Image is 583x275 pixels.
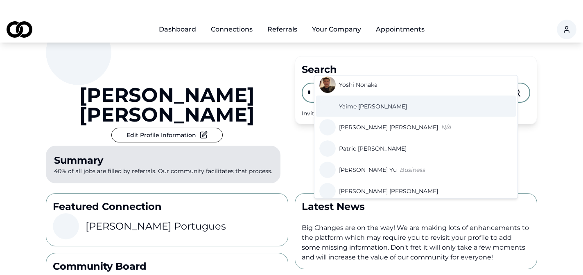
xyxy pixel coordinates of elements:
[261,21,304,38] a: Referrals
[7,21,32,38] img: logo
[319,141,410,157] a: Patric [PERSON_NAME]
[319,77,336,93] img: 1df9d00d-c981-4087-bbef-4d0207e9c39e-IMG_0421-profile_picture.jpeg
[302,63,530,76] div: Search
[339,166,397,174] span: [PERSON_NAME] Yu
[441,124,452,131] em: N/A
[302,109,530,117] div: Invite your peers and colleagues →
[319,98,410,115] a: Yaime [PERSON_NAME]
[319,77,381,93] a: Yoshi Nonaka
[339,187,438,196] span: [PERSON_NAME] [PERSON_NAME]
[339,81,377,89] span: Yoshi Nonaka
[46,85,288,124] a: [PERSON_NAME] [PERSON_NAME]
[46,146,280,183] p: 40% of all jobs are filled by referrals. Our community facilitates that process.
[204,21,259,38] a: Connections
[152,21,431,38] nav: Main
[369,21,431,38] a: Appointments
[86,220,226,233] h3: [PERSON_NAME] Portugues
[152,21,203,38] a: Dashboard
[314,76,517,198] div: Suggestions
[305,21,368,38] button: Your Company
[302,223,530,262] p: Big Changes are on the way! We are making lots of enhancements to the platform which may require ...
[302,200,530,213] p: Latest News
[339,124,438,132] span: [PERSON_NAME] [PERSON_NAME]
[339,102,407,110] span: Yaime [PERSON_NAME]
[319,119,452,136] a: [PERSON_NAME] [PERSON_NAME]N/A
[400,167,425,174] em: Business
[53,200,281,213] p: Featured Connection
[339,145,407,153] span: Patric [PERSON_NAME]
[319,162,425,178] a: [PERSON_NAME] YuBusiness
[53,260,281,273] p: Community Board
[54,154,272,167] div: Summary
[319,183,441,200] a: [PERSON_NAME] [PERSON_NAME]
[111,128,223,142] button: Edit Profile Information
